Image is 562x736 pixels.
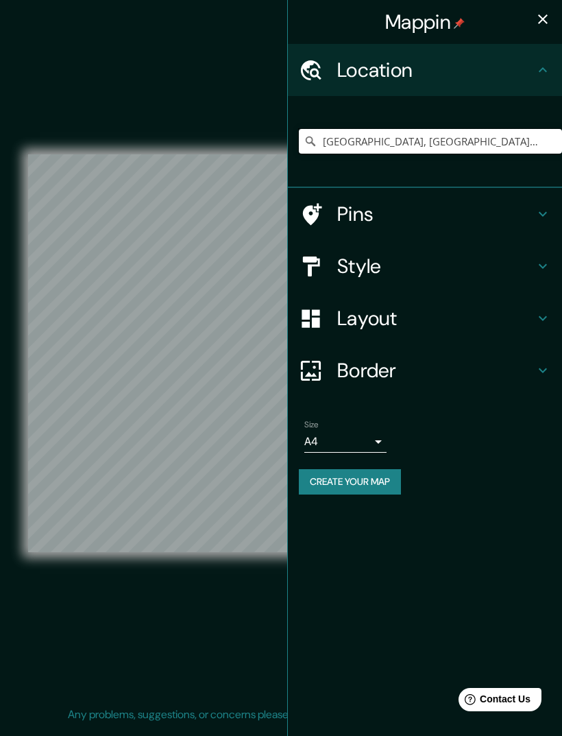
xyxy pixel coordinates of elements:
[337,306,535,331] h4: Layout
[304,431,387,453] div: A4
[288,188,562,240] div: Pins
[454,18,465,29] img: pin-icon.png
[288,344,562,396] div: Border
[288,292,562,344] div: Layout
[304,419,319,431] label: Size
[299,129,562,154] input: Pick your city or area
[385,10,465,34] h4: Mappin
[299,469,401,495] button: Create your map
[337,202,535,226] h4: Pins
[337,358,535,383] h4: Border
[28,154,534,552] canvas: Map
[68,707,489,723] p: Any problems, suggestions, or concerns please email .
[337,58,535,82] h4: Location
[288,44,562,96] div: Location
[440,682,547,721] iframe: Help widget launcher
[337,254,535,278] h4: Style
[288,240,562,292] div: Style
